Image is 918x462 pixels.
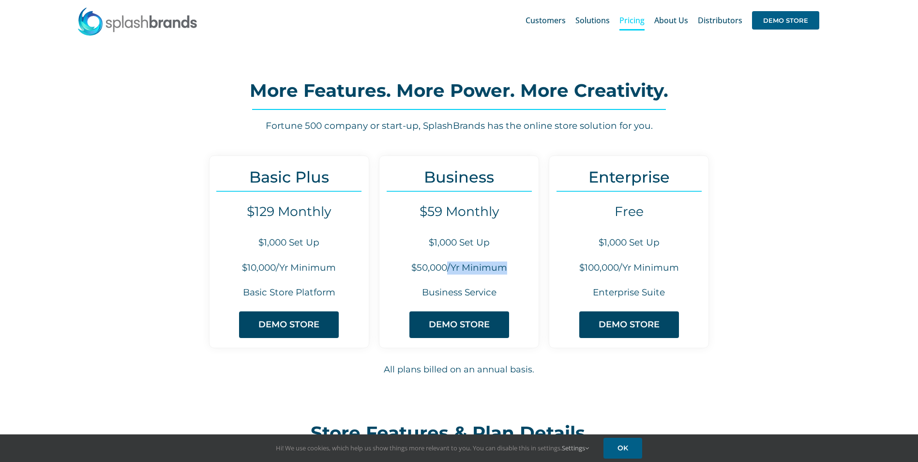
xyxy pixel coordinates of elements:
[619,16,645,24] span: Pricing
[549,262,708,275] h6: $100,000/Yr Minimum
[210,236,369,249] h6: $1,000 Set Up
[549,286,708,299] h6: Enterprise Suite
[599,320,660,330] span: DEMO STORE
[619,5,645,36] a: Pricing
[379,204,539,219] h4: $59 Monthly
[526,16,566,24] span: Customers
[210,286,369,299] h6: Basic Store Platform
[276,444,589,452] span: Hi! We use cookies, which help us show things more relevant to you. You can disable this in setti...
[549,204,708,219] h4: Free
[210,262,369,275] h6: $10,000/Yr Minimum
[698,5,742,36] a: Distributors
[429,320,490,330] span: DEMO STORE
[562,444,589,452] a: Settings
[120,81,798,100] h2: More Features. More Power. More Creativity.
[575,16,610,24] span: Solutions
[120,363,798,376] h6: All plans billed on an annual basis.
[239,311,339,338] a: DEMO STORE
[77,7,198,36] img: SplashBrands.com Logo
[311,423,608,443] h2: Store Features & Plan Details
[579,311,679,338] a: DEMO STORE
[258,320,319,330] span: DEMO STORE
[526,5,819,36] nav: Main Menu
[549,168,708,186] h3: Enterprise
[526,5,566,36] a: Customers
[379,262,539,275] h6: $50,000/Yr Minimum
[120,120,798,133] h6: Fortune 500 company or start-up, SplashBrands has the online store solution for you.
[379,168,539,186] h3: Business
[603,438,642,459] a: OK
[698,16,742,24] span: Distributors
[549,236,708,249] h6: $1,000 Set Up
[409,311,509,338] a: DEMO STORE
[379,236,539,249] h6: $1,000 Set Up
[210,168,369,186] h3: Basic Plus
[654,16,688,24] span: About Us
[752,11,819,30] span: DEMO STORE
[210,204,369,219] h4: $129 Monthly
[752,5,819,36] a: DEMO STORE
[379,286,539,299] h6: Business Service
